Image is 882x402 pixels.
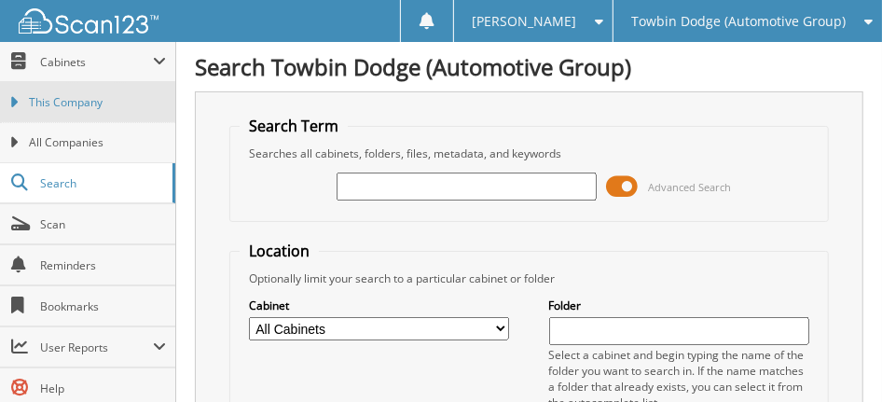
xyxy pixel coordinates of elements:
label: Cabinet [249,298,510,313]
legend: Location [240,241,319,261]
span: [PERSON_NAME] [473,16,577,27]
span: Search [40,175,163,191]
span: Cabinets [40,54,153,70]
label: Folder [549,298,810,313]
img: scan123-logo-white.svg [19,8,158,34]
iframe: Chat Widget [789,312,882,402]
span: User Reports [40,340,153,355]
span: This Company [29,94,166,111]
span: Help [40,381,166,396]
div: Searches all cabinets, folders, files, metadata, and keywords [240,146,819,161]
span: Bookmarks [40,298,166,314]
span: Scan [40,216,166,232]
legend: Search Term [240,116,348,136]
span: Reminders [40,257,166,273]
div: Optionally limit your search to a particular cabinet or folder [240,270,819,286]
h1: Search Towbin Dodge (Automotive Group) [195,51,863,82]
span: Advanced Search [648,180,731,194]
span: All Companies [29,134,166,151]
span: Towbin Dodge (Automotive Group) [632,16,847,27]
